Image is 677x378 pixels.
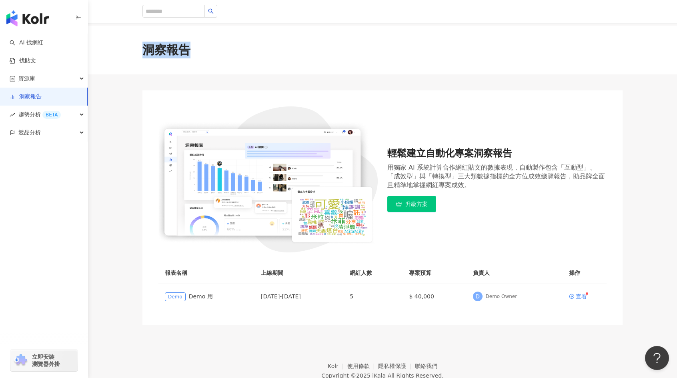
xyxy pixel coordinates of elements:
[10,112,15,118] span: rise
[475,292,480,301] span: D
[165,292,248,301] div: Demo 用
[328,363,347,369] a: Kolr
[403,262,466,284] th: 專案預算
[569,294,587,299] a: 查看
[18,106,61,124] span: 趨勢分析
[18,124,41,142] span: 競品分析
[165,292,186,301] span: Demo
[18,70,35,88] span: 資源庫
[158,106,378,252] img: 輕鬆建立自動化專案洞察報告
[254,262,343,284] th: 上線期間
[378,363,415,369] a: 隱私權保護
[467,262,563,284] th: 負責人
[563,262,607,284] th: 操作
[261,292,337,301] div: [DATE] - [DATE]
[6,10,49,26] img: logo
[343,262,403,284] th: 網紅人數
[403,284,466,309] td: $ 40,000
[415,363,437,369] a: 聯絡我們
[10,350,78,371] a: chrome extension立即安裝 瀏覽器外掛
[32,353,60,368] span: 立即安裝 瀏覽器外掛
[208,8,214,14] span: search
[142,42,190,58] div: 洞察報告
[10,57,36,65] a: 找貼文
[158,262,254,284] th: 報表名稱
[10,93,42,101] a: 洞察報告
[347,363,379,369] a: 使用條款
[387,196,436,212] button: 升級方案
[645,346,669,370] iframe: Help Scout Beacon - Open
[387,147,607,160] div: 輕鬆建立自動化專案洞察報告
[10,39,43,47] a: searchAI 找網紅
[486,293,517,300] div: Demo Owner
[405,201,428,207] span: 升級方案
[42,111,61,119] div: BETA
[387,196,607,212] a: 升級方案
[343,284,403,309] td: 5
[387,163,607,190] div: 用獨家 AI 系統計算合作網紅貼文的數據表現，自動製作包含「互動型」、「成效型」與「轉換型」三大類數據指標的全方位成效總覽報告，助品牌全面且精準地掌握網紅專案成效。
[13,354,28,367] img: chrome extension
[576,294,587,299] div: 查看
